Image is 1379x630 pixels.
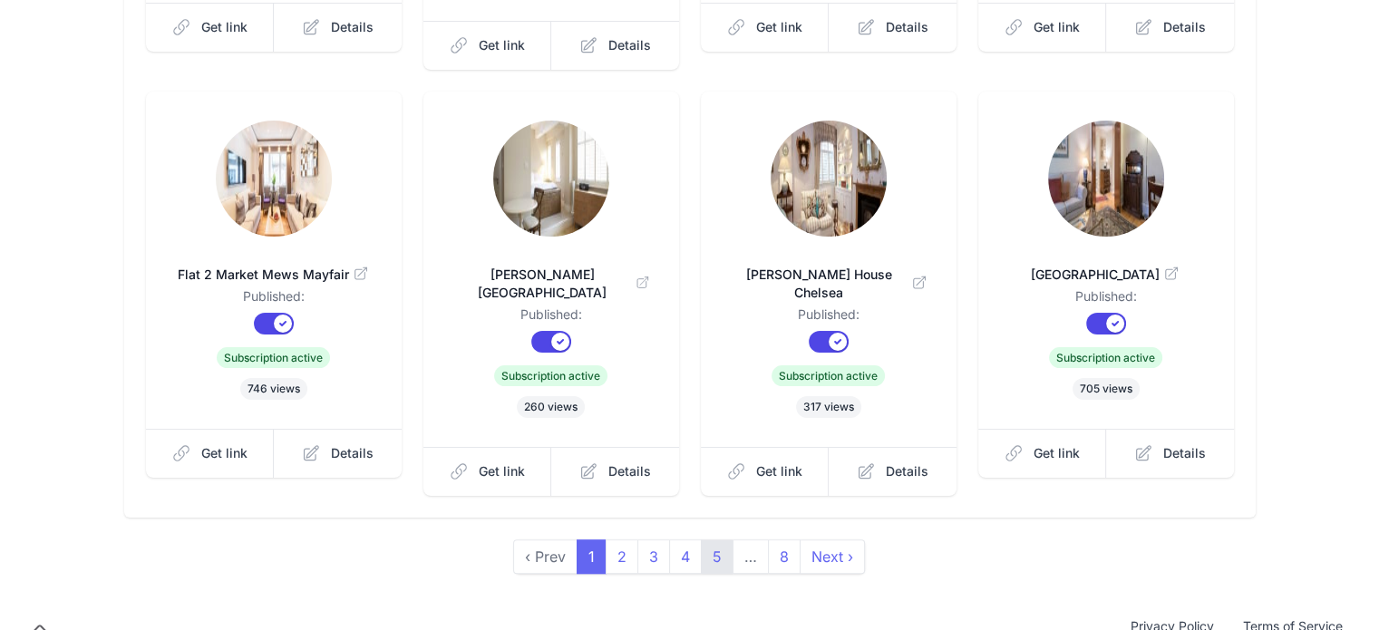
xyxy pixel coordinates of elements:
a: 8 [768,539,801,574]
span: Get link [201,18,248,36]
a: Details [829,3,957,52]
span: Flat 2 Market Mews Mayfair [175,266,373,284]
dd: Published: [1007,287,1205,313]
span: Get link [1034,18,1080,36]
a: 5 [701,539,733,574]
a: Details [274,429,402,478]
span: Details [886,18,928,36]
dd: Published: [452,305,650,331]
span: Get link [756,18,802,36]
a: 3 [637,539,670,574]
span: Details [886,462,928,480]
span: … [733,539,769,574]
a: [GEOGRAPHIC_DATA] [1007,244,1205,287]
nav: pager [514,539,865,574]
img: xcoem7jyjxpu3fgtqe3kd93uc2z7 [216,121,332,237]
span: Details [1163,444,1206,462]
a: Details [274,3,402,52]
img: htmfqqdj5w74wrc65s3wna2sgno2 [1048,121,1164,237]
a: Details [829,447,957,496]
a: next [800,539,865,574]
a: Get link [978,429,1107,478]
a: Details [551,447,679,496]
a: Details [1106,3,1234,52]
img: qm23tyanh8llne9rmxzedgaebrr7 [771,121,887,237]
a: Get link [701,3,830,52]
span: 1 [577,539,607,574]
a: 4 [669,539,702,574]
a: Get link [701,447,830,496]
span: 746 views [240,378,307,400]
dd: Published: [730,305,927,331]
span: Get link [479,462,525,480]
span: Subscription active [772,365,885,386]
span: 317 views [796,396,861,418]
a: Get link [146,429,275,478]
span: [PERSON_NAME][GEOGRAPHIC_DATA] [452,266,650,302]
span: ‹ Prev [513,539,578,574]
span: Subscription active [217,347,330,368]
span: Details [1163,18,1206,36]
span: [GEOGRAPHIC_DATA] [1007,266,1205,284]
span: [PERSON_NAME] House Chelsea [730,266,927,302]
span: Details [331,18,374,36]
span: Subscription active [494,365,607,386]
a: Details [551,21,679,70]
a: Get link [146,3,275,52]
a: Get link [423,21,552,70]
span: Details [608,36,651,54]
span: Details [331,444,374,462]
span: Get link [201,444,248,462]
a: [PERSON_NAME] House Chelsea [730,244,927,305]
span: Get link [479,36,525,54]
a: Flat 2 Market Mews Mayfair [175,244,373,287]
span: 260 views [517,396,585,418]
dd: Published: [175,287,373,313]
span: 705 views [1073,378,1140,400]
span: Subscription active [1049,347,1162,368]
a: Details [1106,429,1234,478]
a: [PERSON_NAME][GEOGRAPHIC_DATA] [452,244,650,305]
span: Details [608,462,651,480]
a: Get link [423,447,552,496]
span: Get link [1034,444,1080,462]
a: Get link [978,3,1107,52]
a: 2 [606,539,638,574]
span: Get link [756,462,802,480]
img: id17mszkkv9a5w23y0miri8fotce [493,121,609,237]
